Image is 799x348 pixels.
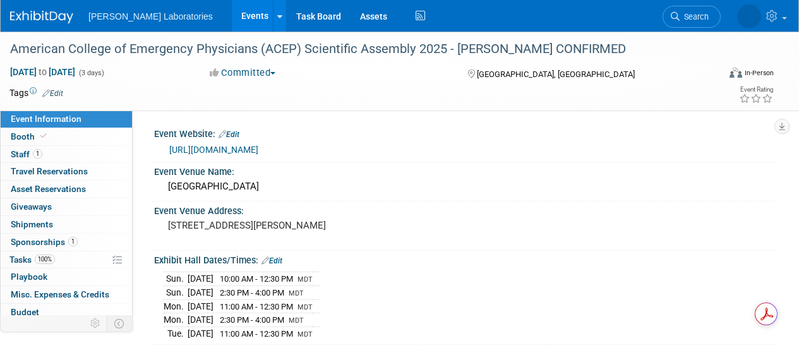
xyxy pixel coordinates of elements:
[220,315,284,325] span: 2:30 PM - 4:00 PM
[168,220,399,231] pre: [STREET_ADDRESS][PERSON_NAME]
[261,256,282,265] a: Edit
[1,234,132,251] a: Sponsorships1
[11,219,53,229] span: Shipments
[10,11,73,23] img: ExhibitDay
[219,130,239,139] a: Edit
[11,166,88,176] span: Travel Reservations
[11,184,86,194] span: Asset Reservations
[11,114,81,124] span: Event Information
[164,327,188,340] td: Tue.
[42,89,63,98] a: Edit
[37,67,49,77] span: to
[1,181,132,198] a: Asset Reservations
[164,272,188,286] td: Sun.
[297,275,313,284] span: MDT
[205,66,280,80] button: Committed
[188,286,213,300] td: [DATE]
[680,12,709,21] span: Search
[188,299,213,313] td: [DATE]
[11,307,39,317] span: Budget
[11,272,47,282] span: Playbook
[1,163,132,180] a: Travel Reservations
[164,286,188,300] td: Sun.
[11,131,49,141] span: Booth
[11,237,78,247] span: Sponsorships
[9,87,63,99] td: Tags
[1,146,132,163] a: Staff1
[289,289,304,297] span: MDT
[297,330,313,339] span: MDT
[477,69,635,79] span: [GEOGRAPHIC_DATA], [GEOGRAPHIC_DATA]
[88,11,213,21] span: [PERSON_NAME] Laboratories
[164,177,764,196] div: [GEOGRAPHIC_DATA]
[220,288,284,297] span: 2:30 PM - 4:00 PM
[1,198,132,215] a: Giveaways
[220,302,293,311] span: 11:00 AM - 12:30 PM
[154,201,774,217] div: Event Venue Address:
[289,316,304,325] span: MDT
[68,237,78,246] span: 1
[744,68,774,78] div: In-Person
[154,124,774,141] div: Event Website:
[188,327,213,340] td: [DATE]
[164,313,188,327] td: Mon.
[1,128,132,145] a: Booth
[11,149,42,159] span: Staff
[220,274,293,284] span: 10:00 AM - 12:30 PM
[6,38,709,61] div: American College of Emergency Physicians (ACEP) Scientific Assembly 2025 - [PERSON_NAME] CONFIRMED
[188,313,213,327] td: [DATE]
[1,251,132,268] a: Tasks100%
[107,315,133,332] td: Toggle Event Tabs
[1,304,132,321] a: Budget
[730,68,742,78] img: Format-Inperson.png
[1,216,132,233] a: Shipments
[154,251,774,267] div: Exhibit Hall Dates/Times:
[737,4,761,28] img: Tisha Davis
[40,133,47,140] i: Booth reservation complete
[1,111,132,128] a: Event Information
[169,145,258,155] a: [URL][DOMAIN_NAME]
[1,268,132,285] a: Playbook
[11,289,109,299] span: Misc. Expenses & Credits
[11,201,52,212] span: Giveaways
[1,286,132,303] a: Misc. Expenses & Credits
[739,87,773,93] div: Event Rating
[85,315,107,332] td: Personalize Event Tab Strip
[33,149,42,159] span: 1
[154,162,774,178] div: Event Venue Name:
[35,255,55,264] span: 100%
[663,6,721,28] a: Search
[662,66,774,85] div: Event Format
[188,272,213,286] td: [DATE]
[9,255,55,265] span: Tasks
[220,329,293,339] span: 11:00 AM - 12:30 PM
[78,69,104,77] span: (3 days)
[297,303,313,311] span: MDT
[9,66,76,78] span: [DATE] [DATE]
[164,299,188,313] td: Mon.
